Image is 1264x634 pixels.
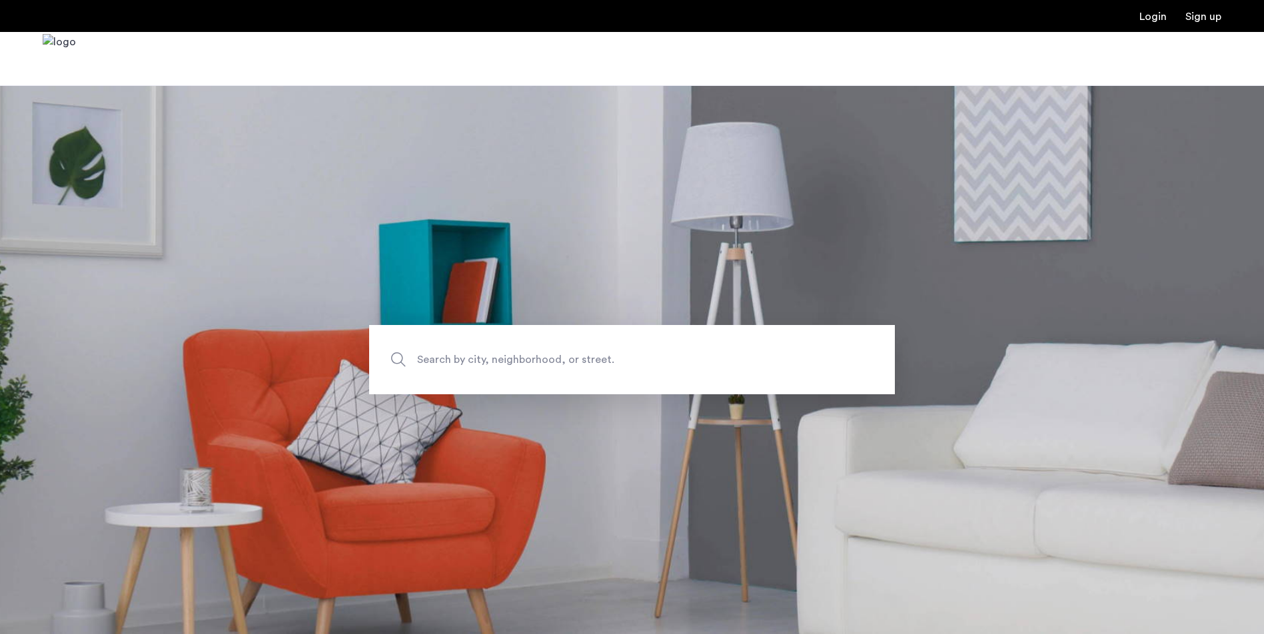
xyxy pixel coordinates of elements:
input: Apartment Search [369,325,895,394]
img: logo [43,34,76,84]
a: Login [1139,11,1167,22]
a: Registration [1185,11,1221,22]
a: Cazamio Logo [43,34,76,84]
span: Search by city, neighborhood, or street. [417,351,785,369]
